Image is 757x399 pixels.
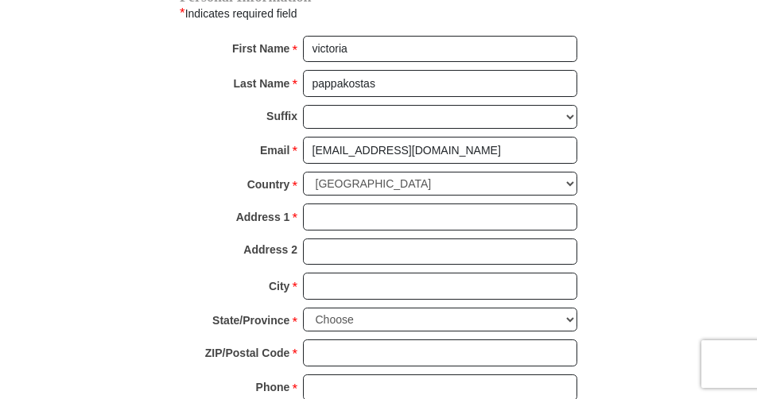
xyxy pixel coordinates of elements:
[212,309,289,331] strong: State/Province
[247,173,290,196] strong: Country
[236,206,290,228] strong: Address 1
[266,105,297,127] strong: Suffix
[256,376,290,398] strong: Phone
[234,72,290,95] strong: Last Name
[205,342,290,364] strong: ZIP/Postal Code
[243,238,297,261] strong: Address 2
[180,3,577,24] div: Indicates required field
[260,139,289,161] strong: Email
[269,275,289,297] strong: City
[232,37,289,60] strong: First Name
